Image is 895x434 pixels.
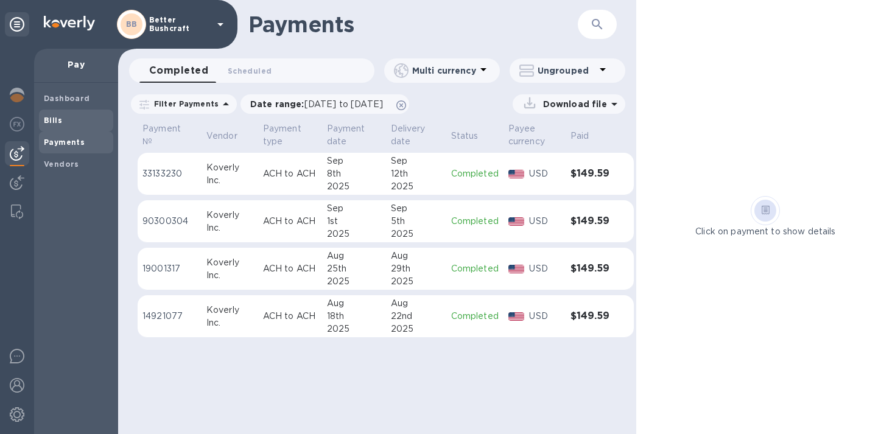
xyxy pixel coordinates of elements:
div: Domain Overview [46,78,109,86]
img: USD [508,265,525,273]
p: Better Bushcraft [149,16,210,33]
div: 2025 [327,275,381,288]
div: Aug [327,250,381,262]
div: 2025 [391,228,441,240]
p: 33133230 [142,167,197,180]
div: Sep [327,202,381,215]
p: Click on payment to show details [695,225,835,238]
span: Payment date [327,122,381,148]
div: 2025 [327,323,381,335]
div: 2025 [327,180,381,193]
span: Status [451,130,494,142]
p: Multi currency [412,65,476,77]
div: Unpin categories [5,12,29,37]
p: Completed [451,262,499,275]
p: USD [529,215,560,228]
b: Dashboard [44,94,90,103]
p: ACH to ACH [263,167,317,180]
div: 5th [391,215,441,228]
div: 2025 [391,323,441,335]
div: 29th [391,262,441,275]
div: v 4.0.25 [34,19,60,29]
p: Payment type [263,122,301,148]
div: Koverly [206,161,253,174]
p: Completed [451,310,499,323]
div: Date range:[DATE] to [DATE] [240,94,409,114]
img: USD [508,217,525,226]
div: 12th [391,167,441,180]
img: tab_keywords_by_traffic_grey.svg [121,77,131,86]
div: Sep [327,155,381,167]
span: Payment type [263,122,317,148]
span: Vendor [206,130,253,142]
div: Keywords by Traffic [135,78,205,86]
h3: $149.59 [570,215,609,227]
img: logo_orange.svg [19,19,29,29]
p: 90300304 [142,215,197,228]
div: Inc. [206,174,253,187]
p: Payment date [327,122,365,148]
b: Payments [44,138,85,147]
img: website_grey.svg [19,32,29,41]
div: Koverly [206,209,253,222]
span: [DATE] to [DATE] [304,99,383,109]
span: Payee currency [508,122,561,148]
div: Aug [391,250,441,262]
div: 2025 [327,228,381,240]
p: ACH to ACH [263,215,317,228]
p: USD [529,310,560,323]
div: Sep [391,155,441,167]
p: Status [451,130,479,142]
img: USD [508,170,525,178]
h3: $149.59 [570,310,609,322]
p: 14921077 [142,310,197,323]
b: Bills [44,116,62,125]
span: Payment № [142,122,197,148]
p: Ungrouped [538,65,595,77]
div: Aug [327,297,381,310]
p: Pay [44,58,108,71]
p: Completed [451,215,499,228]
div: 2025 [391,180,441,193]
p: USD [529,262,560,275]
b: Vendors [44,159,79,169]
div: Inc. [206,269,253,282]
p: 19001317 [142,262,197,275]
div: Aug [391,297,441,310]
p: Date range : [250,98,389,110]
p: Completed [451,167,499,180]
div: Koverly [206,256,253,269]
div: 1st [327,215,381,228]
div: Sep [391,202,441,215]
p: USD [529,167,560,180]
span: Delivery date [391,122,441,148]
p: Download file [538,98,607,110]
span: Paid [570,130,605,142]
div: Koverly [206,304,253,317]
p: Paid [570,130,589,142]
p: Vendor [206,130,237,142]
b: BB [126,19,138,29]
p: Delivery date [391,122,426,148]
span: Scheduled [228,65,272,77]
h3: $149.59 [570,168,609,180]
div: 22nd [391,310,441,323]
div: 2025 [391,275,441,288]
div: Inc. [206,317,253,329]
div: Inc. [206,222,253,234]
div: 8th [327,167,381,180]
p: ACH to ACH [263,262,317,275]
img: USD [508,312,525,321]
h3: $149.59 [570,263,609,275]
div: Domain: [DOMAIN_NAME] [32,32,134,41]
div: 25th [327,262,381,275]
p: ACH to ACH [263,310,317,323]
span: Completed [149,62,208,79]
p: Filter Payments [149,99,219,109]
img: tab_domain_overview_orange.svg [33,77,43,86]
p: Payment № [142,122,181,148]
h1: Payments [248,12,578,37]
img: Foreign exchange [10,117,24,131]
div: 18th [327,310,381,323]
img: Logo [44,16,95,30]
